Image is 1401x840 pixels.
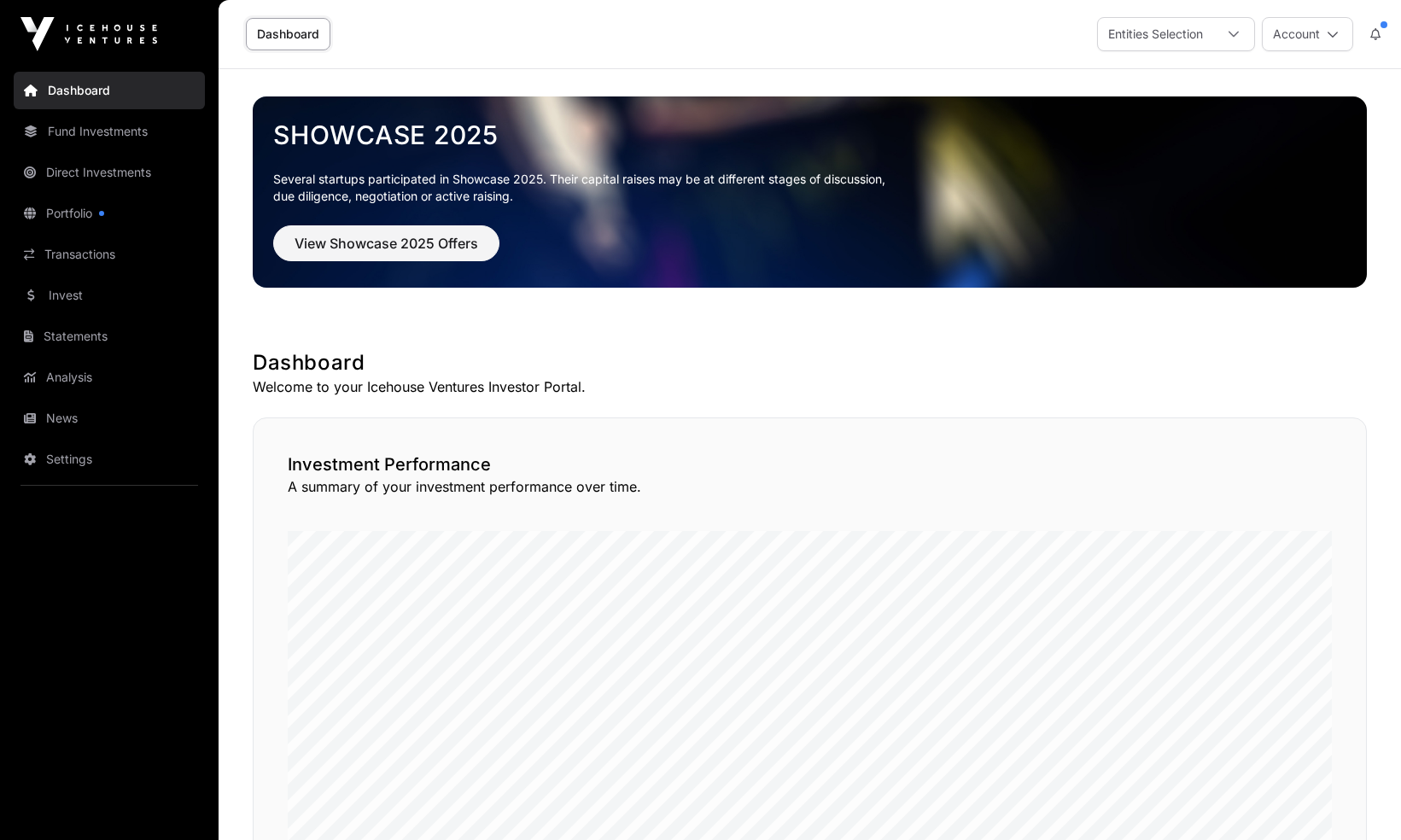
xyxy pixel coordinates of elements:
a: Portfolio [14,195,205,232]
button: View Showcase 2025 Offers [273,225,499,261]
a: Dashboard [14,72,205,109]
a: View Showcase 2025 Offers [273,242,499,260]
h2: Investment Performance [288,452,1332,476]
a: Showcase 2025 [273,120,1346,150]
span: View Showcase 2025 Offers [295,233,478,254]
div: Entities Selection [1098,18,1213,50]
a: News [14,400,205,437]
h1: Dashboard [253,349,1367,376]
a: Statements [14,318,205,355]
a: Transactions [14,236,205,273]
a: Settings [14,440,205,478]
a: Analysis [14,359,205,396]
a: Fund Investments [14,113,205,150]
a: Dashboard [246,18,330,50]
img: Icehouse Ventures Logo [20,17,157,51]
a: Direct Investments [14,154,205,191]
iframe: Chat Widget [1316,758,1401,840]
img: Showcase 2025 [253,96,1367,288]
p: A summary of your investment performance over time. [288,476,1332,497]
p: Welcome to your Icehouse Ventures Investor Portal. [253,376,1367,397]
a: Invest [14,277,205,314]
button: Account [1262,17,1353,51]
p: Several startups participated in Showcase 2025. Their capital raises may be at different stages o... [273,171,1346,205]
